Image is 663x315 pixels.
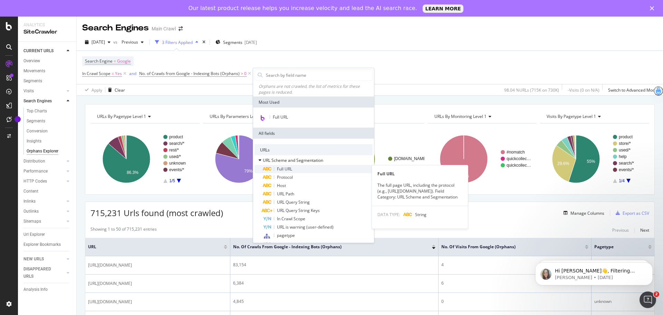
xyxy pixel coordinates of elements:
div: DISAPPEARED URLS [23,266,58,280]
span: URL Path [277,191,294,197]
div: Showing 1 to 50 of 715,231 entries [90,226,157,234]
button: 3 Filters Applied [152,37,201,48]
div: 4 [441,262,588,268]
text: 55% [587,159,595,164]
div: Outlinks [23,208,39,215]
div: Close [650,6,657,10]
div: Manage Columns [570,210,604,216]
text: search/* [169,141,184,146]
div: Orphans Explorer [27,148,58,155]
span: Full URL [277,166,292,172]
div: HTTP Codes [23,178,47,185]
text: events/* [169,167,184,172]
div: Orphans are not crawled, the list of metrics for these pages is reduced. [259,83,368,95]
span: URL Scheme and Segmentation [263,157,323,163]
span: = [114,58,116,64]
a: Orphans Explorer [27,148,71,155]
div: Analytics [23,22,71,28]
svg: A chart. [203,129,312,189]
div: Segments [27,118,45,125]
a: Top Charts [27,108,71,115]
h4: URLs By pagetype Level 1 [96,111,193,122]
span: Search Engine [85,58,113,64]
a: CURRENT URLS [23,47,65,55]
text: unknown [169,161,186,166]
div: 4,845 [233,298,436,305]
div: Conversion [27,128,48,135]
a: Outlinks [23,208,65,215]
div: 83,154 [233,262,436,268]
text: used/* [169,154,181,159]
div: 6 [441,280,588,286]
svg: A chart. [428,129,537,189]
button: Export as CSV [613,207,649,219]
div: [DATE] [244,39,257,45]
iframe: Intercom live chat [640,291,656,308]
button: Add Filter [252,70,280,78]
div: 98.04 % URLs ( 715K on 730K ) [504,87,559,93]
text: quickcollec… [507,156,531,161]
span: 2 [654,291,659,297]
span: 715,231 Urls found (most crawled) [90,207,223,219]
div: Insights [27,138,41,145]
span: No. of Crawls from Google - Indexing Bots (Orphans) [139,71,240,76]
text: product [619,135,633,139]
text: 29.6% [557,161,569,166]
div: times [201,39,207,46]
text: #nomatch [507,150,525,155]
button: and [129,70,136,77]
div: Visits [23,87,34,95]
a: Overview [23,57,71,65]
h4: URLs By parameters Level 1 [208,111,306,122]
a: HTTP Codes [23,178,65,185]
span: pagetype [594,244,638,250]
div: Our latest product release helps you increase velocity and lead the AI search race. [189,5,417,12]
div: Clear [115,87,125,93]
div: SiteCrawler [23,28,71,36]
span: Full URL [273,114,288,120]
span: URL Query String Keys [277,207,320,213]
button: Previous [119,37,146,48]
span: > [241,71,243,76]
div: NEW URLS [23,256,44,263]
svg: A chart. [90,129,200,189]
text: 1/4 [619,178,625,183]
div: Main Crawl [152,25,176,32]
div: Next [640,227,649,233]
a: Distribution [23,158,65,165]
text: used/* [619,148,631,152]
a: Segments [23,77,71,85]
div: and [129,71,136,76]
button: Apply [82,84,102,95]
span: No. of Visits from Google (Orphans) [441,244,575,250]
text: quickcollec… [507,163,531,168]
a: Segments [27,118,71,125]
span: Protocol [277,174,293,180]
div: All fields [253,128,374,139]
div: 0 [441,298,588,305]
a: NEW URLS [23,256,65,263]
button: [DATE] [82,37,113,48]
a: Movements [23,67,71,75]
span: Segments [223,39,242,45]
div: CURRENT URLS [23,47,54,55]
div: Most Used [253,96,374,108]
div: Movements [23,67,45,75]
span: URL Query String [277,199,310,205]
span: Visits by pagetype Level 1 [547,113,596,119]
div: Search Engines [23,98,52,105]
div: arrow-right-arrow-left [179,26,183,31]
a: Conversion [27,128,71,135]
div: Full URL [372,171,468,177]
span: URL is warning (user-defined) [277,224,334,230]
text: help [619,154,627,159]
button: Switch to Advanced Mode [605,84,657,95]
div: Inlinks [23,198,36,205]
a: DISAPPEARED URLS [23,266,65,280]
span: Host [277,183,286,188]
button: Next [640,226,649,234]
div: - Visits ( 0 on N/A ) [568,87,599,93]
